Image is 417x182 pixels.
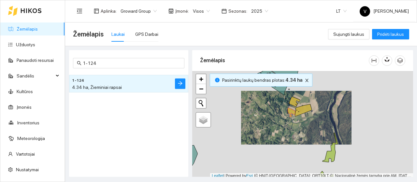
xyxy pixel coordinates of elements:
[303,77,311,84] button: close
[372,32,409,37] a: Pridėti laukus
[254,174,255,178] span: |
[222,8,227,14] span: calendar
[175,7,189,15] span: Įmonė :
[16,42,35,47] a: Užduotys
[199,85,203,93] span: −
[72,85,122,90] span: 4.34 ha, Žieminiai rapsai
[178,81,183,87] span: arrow-right
[16,151,35,157] a: Vartotojai
[303,78,310,83] span: close
[16,167,39,172] a: Nustatymai
[222,77,302,84] span: Pasirinktų laukų bendras plotas :
[101,7,117,15] span: Aplinka :
[73,29,104,39] span: Žemėlapis
[168,8,174,14] span: shop
[135,31,158,38] div: GPS Darbai
[364,6,367,17] span: V
[17,58,54,63] a: Panaudoti resursai
[196,84,206,94] a: Zoom out
[196,98,206,108] button: Initiate a new search
[196,113,210,127] a: Layers
[17,89,33,94] a: Kultūros
[212,174,223,178] a: Leaflet
[73,5,86,18] button: menu-fold
[215,78,220,82] span: info-circle
[83,60,180,67] input: Paieška
[251,6,268,16] span: 2025
[94,8,99,14] span: layout
[210,173,413,179] div: | Powered by © HNIT-[GEOGRAPHIC_DATA]; ORT10LT ©, Nacionalinė žemės tarnyba prie AM, [DATE]-[DATE]
[328,32,369,37] a: Sujungti laukus
[336,6,347,16] span: LT
[200,51,369,70] div: Žemėlapis
[72,77,84,84] span: 1-124
[111,31,125,38] div: Laukai
[17,136,45,141] a: Meteorologija
[196,74,206,84] a: Zoom in
[77,8,82,14] span: menu-fold
[369,58,379,63] span: column-width
[121,6,157,16] span: Groward Group
[285,77,302,83] b: 4.34 ha
[228,7,247,15] span: Sezonas :
[17,26,38,32] a: Žemėlapis
[360,8,409,14] span: [PERSON_NAME]
[377,31,404,38] span: Pridėti laukus
[333,31,364,38] span: Sujungti laukus
[328,29,369,39] button: Sujungti laukus
[246,174,253,178] a: Esri
[77,61,81,65] span: search
[193,6,210,16] span: Visos
[372,29,409,39] button: Pridėti laukus
[17,120,39,125] a: Inventorius
[17,105,32,110] a: Įmonės
[17,69,54,82] span: Sandėlis
[199,75,203,83] span: +
[369,55,379,66] button: column-width
[175,78,185,89] button: arrow-right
